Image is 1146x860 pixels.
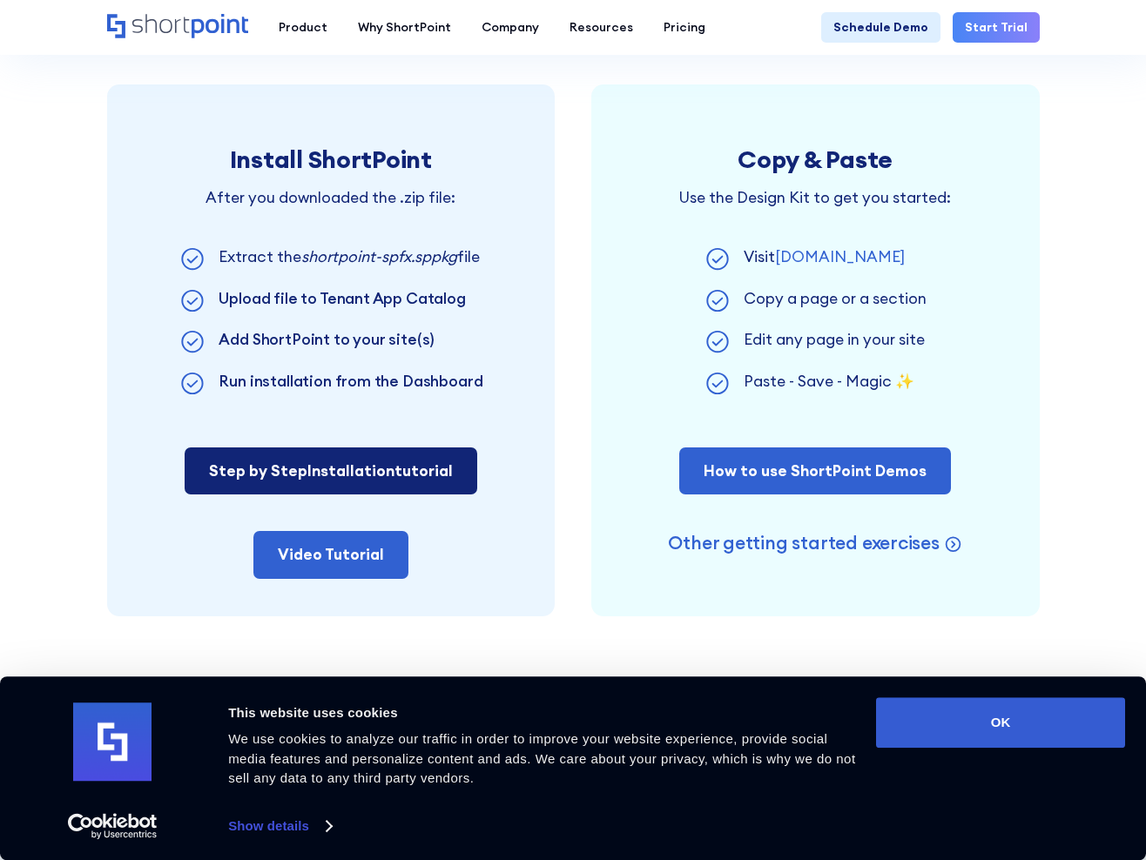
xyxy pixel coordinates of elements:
a: [DOMAIN_NAME] [775,246,905,266]
a: Start Trial [953,12,1040,43]
a: Upload file to Tenant App Catalog [219,288,465,308]
p: Paste - Save - Magic ✨ [744,370,914,393]
p: Extract the file [219,245,480,268]
a: Pricing [649,12,721,43]
h3: Install ShortPoint [186,145,476,173]
div: Company [482,18,539,37]
div: Product [279,18,327,37]
a: Run installation from the Dashboard [219,371,482,391]
a: Other getting started exercises [668,531,962,554]
a: Home [107,14,249,40]
p: Other getting started exercises [668,531,940,554]
a: How to use ShortPoint Demos [679,447,951,494]
em: shortpoint-spfx.sppkg [301,246,457,266]
p: Edit any page in your site [744,328,925,351]
a: Usercentrics Cookiebot - opens in a new window [37,813,189,839]
a: Add ShortPoint to your site(s) [219,329,435,349]
a: Product [264,12,343,43]
p: Use the Design Kit to get you started: [636,186,994,209]
a: Company [467,12,555,43]
p: Visit [744,245,905,268]
div: This website uses cookies [228,702,856,723]
span: Installation [307,460,394,480]
a: Why ShortPoint [343,12,467,43]
h3: Copy & Paste [636,145,994,173]
a: Step by StepInstallationtutorial [185,447,477,494]
a: Resources [555,12,649,43]
button: OK [876,697,1125,748]
div: Resources [570,18,633,37]
p: Copy a page or a section [744,287,927,310]
div: Why ShortPoint [358,18,451,37]
span: We use cookies to analyze our traffic in order to improve your website experience, provide social... [228,731,855,785]
a: Video Tutorial [253,531,408,578]
a: Show details [228,813,331,839]
p: After you downloaded the .zip file: [186,186,476,209]
div: Pricing [664,18,705,37]
img: logo [73,703,152,782]
a: Schedule Demo [821,12,940,43]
